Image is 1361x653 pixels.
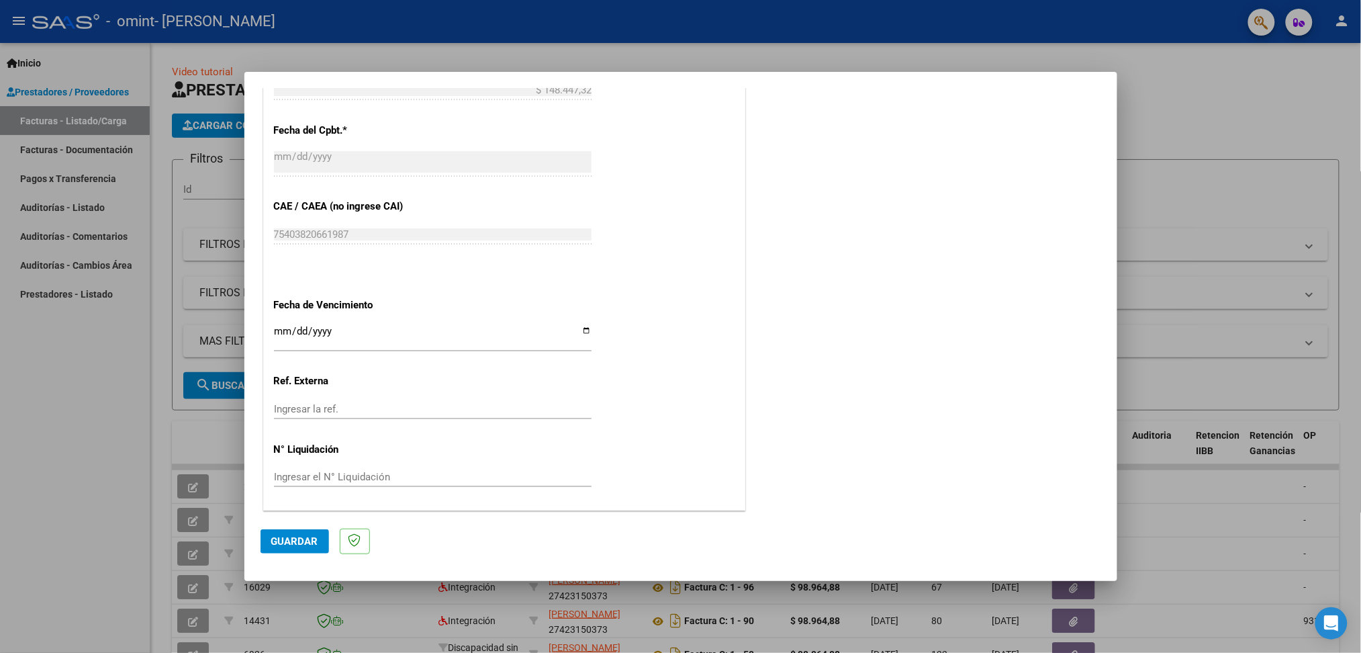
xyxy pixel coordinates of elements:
p: CAE / CAEA (no ingrese CAI) [274,199,412,214]
div: Open Intercom Messenger [1315,607,1348,640]
p: Fecha de Vencimiento [274,298,412,313]
p: Fecha del Cpbt. [274,123,412,138]
p: Ref. Externa [274,374,412,389]
button: Guardar [261,529,329,554]
p: N° Liquidación [274,442,412,458]
span: Guardar [271,535,318,548]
